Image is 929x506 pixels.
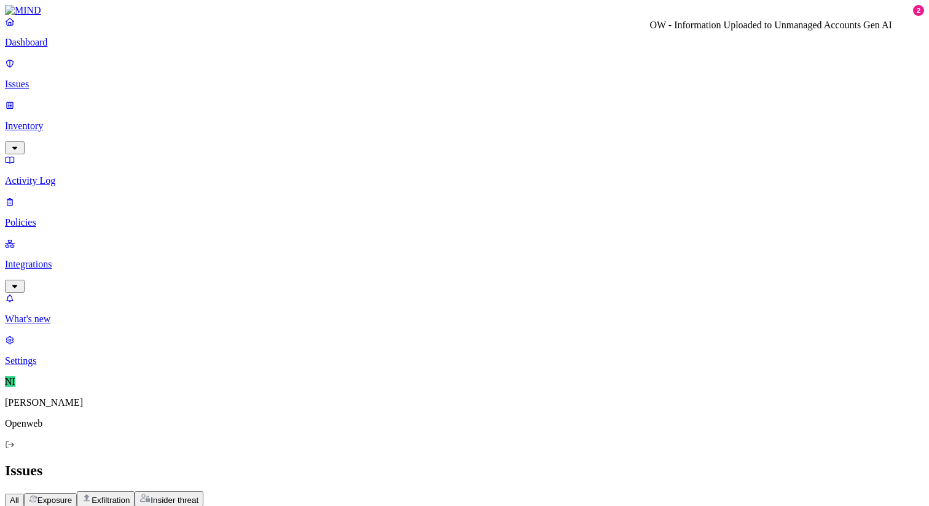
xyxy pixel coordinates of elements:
p: Activity Log [5,175,924,186]
p: Integrations [5,259,924,270]
p: Dashboard [5,37,924,48]
p: Openweb [5,418,924,429]
span: NI [5,376,15,387]
span: All [10,496,19,505]
span: Exposure [37,496,72,505]
p: Issues [5,79,924,90]
p: Policies [5,217,924,228]
div: 2 [913,5,924,16]
div: OW - Information Uploaded to Unmanaged Accounts Gen AI [650,20,892,31]
p: Settings [5,355,924,366]
img: MIND [5,5,41,16]
span: Exfiltration [92,496,130,505]
p: What's new [5,314,924,325]
p: Inventory [5,121,924,132]
p: [PERSON_NAME] [5,397,924,408]
span: Insider threat [151,496,198,505]
h2: Issues [5,462,924,479]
